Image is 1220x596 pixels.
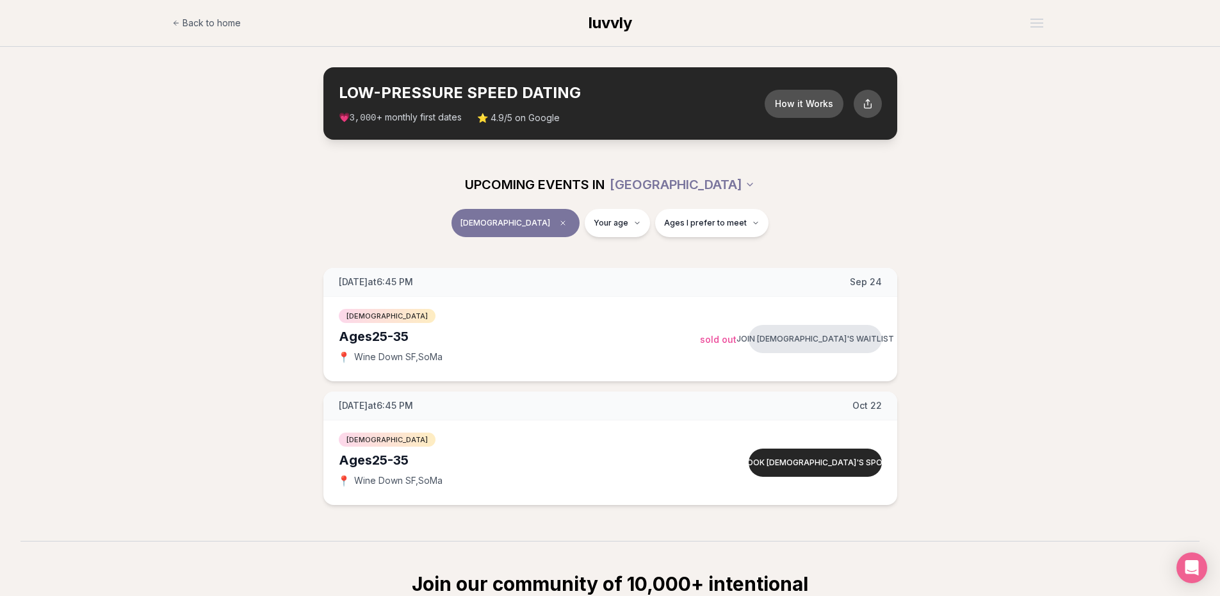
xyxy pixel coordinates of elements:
[749,449,882,477] button: Book [DEMOGRAPHIC_DATA]'s spot
[664,218,747,228] span: Ages I prefer to meet
[339,433,435,447] span: [DEMOGRAPHIC_DATA]
[749,325,882,353] button: Join [DEMOGRAPHIC_DATA]'s waitlist
[354,474,443,487] span: Wine Down SF , SoMa
[765,90,843,118] button: How it Works
[172,10,241,36] a: Back to home
[1176,552,1207,583] div: Open Intercom Messenger
[1025,13,1048,33] button: Open menu
[460,218,550,228] span: [DEMOGRAPHIC_DATA]
[339,276,413,288] span: [DATE] at 6:45 PM
[339,352,349,362] span: 📍
[339,111,462,124] span: 💗 + monthly first dates
[465,176,605,194] span: UPCOMING EVENTS IN
[655,209,769,237] button: Ages I prefer to meet
[852,399,882,412] span: Oct 22
[339,83,765,103] h2: LOW-PRESSURE SPEED DATING
[585,209,650,237] button: Your age
[339,309,435,323] span: [DEMOGRAPHIC_DATA]
[339,451,700,469] div: Ages 25-35
[555,215,571,231] span: Clear event type filter
[451,209,580,237] button: [DEMOGRAPHIC_DATA]Clear event type filter
[339,476,349,486] span: 📍
[610,170,755,199] button: [GEOGRAPHIC_DATA]
[339,327,700,345] div: Ages 25-35
[183,17,241,29] span: Back to home
[589,13,632,33] a: luvvly
[350,113,377,123] span: 3,000
[339,399,413,412] span: [DATE] at 6:45 PM
[354,351,443,363] span: Wine Down SF , SoMa
[594,218,628,228] span: Your age
[850,276,882,288] span: Sep 24
[589,13,632,32] span: luvvly
[477,112,560,124] span: ⭐ 4.9/5 on Google
[700,334,736,345] span: Sold Out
